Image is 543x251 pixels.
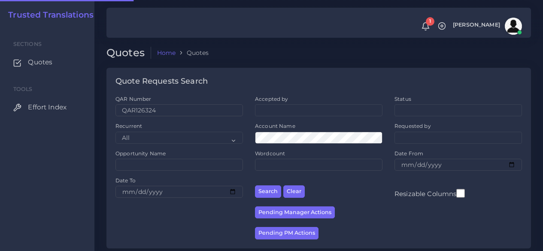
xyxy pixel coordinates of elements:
[453,22,500,28] span: [PERSON_NAME]
[255,122,295,130] label: Account Name
[115,177,136,184] label: Date To
[6,53,88,71] a: Quotes
[394,188,465,199] label: Resizable Columns
[115,95,151,103] label: QAR Number
[456,188,465,199] input: Resizable Columns
[2,10,94,20] a: Trusted Translations
[255,185,281,198] button: Search
[418,22,433,31] a: 1
[115,77,208,86] h4: Quote Requests Search
[426,17,434,26] span: 1
[115,122,142,130] label: Recurrent
[28,103,67,112] span: Effort Index
[157,48,176,57] a: Home
[283,185,305,198] button: Clear
[394,150,423,157] label: Date From
[255,227,319,239] button: Pending PM Actions
[115,150,166,157] label: Opportunity Name
[13,41,42,47] span: Sections
[28,57,52,67] span: Quotes
[13,86,33,92] span: Tools
[6,98,88,116] a: Effort Index
[449,18,525,35] a: [PERSON_NAME]avatar
[394,95,411,103] label: Status
[176,48,209,57] li: Quotes
[106,47,151,59] h2: Quotes
[394,122,431,130] label: Requested by
[505,18,522,35] img: avatar
[255,95,288,103] label: Accepted by
[255,150,285,157] label: Wordcount
[255,206,335,219] button: Pending Manager Actions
